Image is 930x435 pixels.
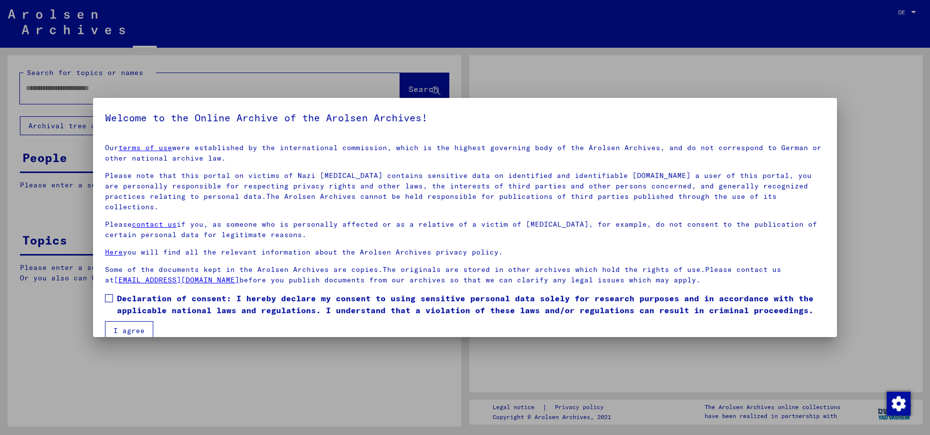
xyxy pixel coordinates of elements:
p: you will find all the relevant information about the Arolsen Archives privacy policy. [105,247,825,258]
a: Here [105,248,123,257]
a: terms of use [118,143,172,152]
p: Our were established by the international commission, which is the highest governing body of the ... [105,143,825,164]
p: Some of the documents kept in the Arolsen Archives are copies.The originals are stored in other a... [105,264,825,285]
button: I agree [105,321,153,340]
a: [EMAIL_ADDRESS][DOMAIN_NAME] [114,275,239,284]
a: contact us [132,220,177,229]
div: Zustimmung ändern [886,391,910,415]
span: Declaration of consent: I hereby declare my consent to using sensitive personal data solely for r... [117,292,825,316]
h5: Welcome to the Online Archive of the Arolsen Archives! [105,110,825,126]
p: Please note that this portal on victims of Nazi [MEDICAL_DATA] contains sensitive data on identif... [105,171,825,212]
img: Zustimmung ändern [887,392,911,416]
p: Please if you, as someone who is personally affected or as a relative of a victim of [MEDICAL_DAT... [105,219,825,240]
